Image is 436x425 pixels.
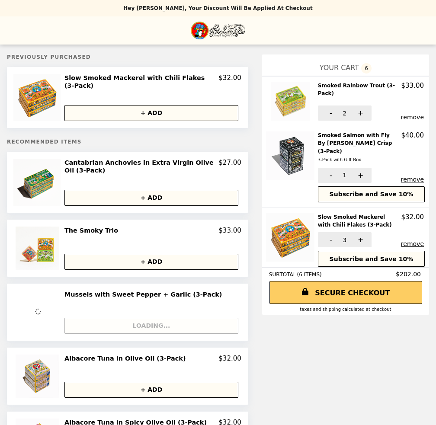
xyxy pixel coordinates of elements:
button: + [348,105,372,121]
span: 3 [343,236,346,243]
h2: Smoked Salmon with Fly By [PERSON_NAME] Crisp (3-Pack) [318,131,401,164]
h2: Mussels with Sweet Pepper + Garlic (3-Pack) [64,291,225,298]
button: + ADD [64,190,238,206]
p: $40.00 [401,131,424,139]
h2: Cantabrian Anchovies in Extra Virgin Olive Oil (3-Pack) [64,159,218,175]
span: 6 [361,63,372,73]
button: Subscribe and Save 10% [318,186,425,202]
img: Smoked Rainbow Trout (3-Pack) [271,82,312,121]
p: $32.00 [218,355,241,362]
img: Smoked Salmon with Fly By Jing Chili Crisp (3-Pack) [266,131,317,180]
h2: The Smoky Trio [64,227,122,234]
span: 2 [343,110,346,117]
span: SUBTOTAL [269,272,297,278]
h2: Albacore Tuna in Olive Oil (3-Pack) [64,355,189,362]
button: Subscribe and Save 10% [318,251,425,267]
img: Cantabrian Anchovies in Extra Virgin Olive Oil (3-Pack) [13,159,63,206]
img: The Smoky Trio [16,227,61,270]
p: $33.00 [218,227,241,234]
img: Slow Smoked Mackerel with Chili Flakes (3-Pack) [13,74,63,121]
button: + ADD [64,254,238,270]
div: 3-Pack with Gift Box [318,156,398,164]
h5: Recommended Items [7,139,248,145]
p: Hey [PERSON_NAME], your discount will be applied at checkout [123,5,312,11]
img: Albacore Tuna in Olive Oil (3-Pack) [16,355,61,398]
button: remove [401,240,424,247]
span: YOUR CART [320,64,359,72]
button: - [318,232,342,247]
span: 1 [343,172,346,179]
span: $202.00 [396,271,422,278]
span: ( 6 ITEMS ) [297,272,322,278]
button: remove [401,176,424,183]
p: $33.00 [401,82,424,89]
a: SECURE CHECKOUT [269,281,422,304]
h2: Slow Smoked Mackerel with Chili Flakes (3-Pack) [64,74,218,90]
button: + ADD [64,105,238,121]
p: $27.00 [218,159,241,175]
h2: Smoked Rainbow Trout (3-Pack) [318,82,401,98]
p: $32.00 [218,74,241,90]
button: - [318,168,342,183]
img: Brand Logo [191,22,245,39]
h5: Previously Purchased [7,54,248,60]
button: + ADD [64,382,238,398]
div: Taxes and Shipping calculated at checkout [269,307,422,312]
button: remove [401,114,424,121]
p: $32.00 [401,213,424,221]
button: + [348,232,372,247]
h2: Slow Smoked Mackerel with Chili Flakes (3-Pack) [318,213,401,229]
img: Slow Smoked Mackerel with Chili Flakes (3-Pack) [266,213,317,262]
button: - [318,105,342,121]
button: + [348,168,372,183]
